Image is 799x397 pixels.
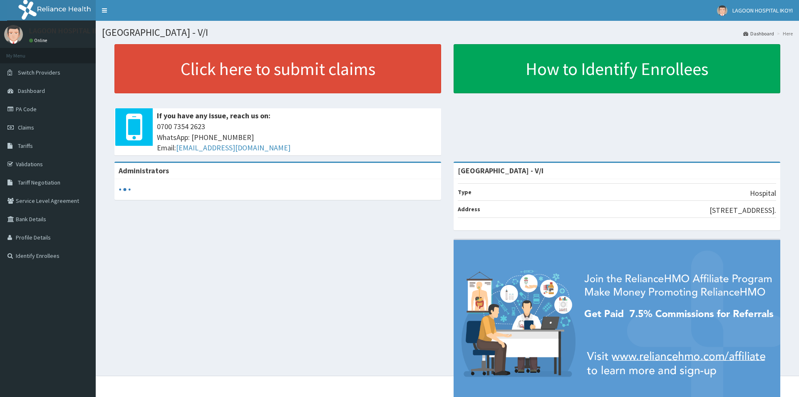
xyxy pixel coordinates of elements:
span: Switch Providers [18,69,60,76]
img: User Image [4,25,23,44]
p: [STREET_ADDRESS]. [710,205,776,216]
a: Online [29,37,49,43]
li: Here [775,30,793,37]
span: Tariff Negotiation [18,179,60,186]
span: LAGOON HOSPITAL IKOYI [732,7,793,14]
img: User Image [717,5,727,16]
span: Claims [18,124,34,131]
b: Type [458,188,471,196]
strong: [GEOGRAPHIC_DATA] - V/I [458,166,543,175]
span: Tariffs [18,142,33,150]
a: Click here to submit claims [114,44,441,93]
b: If you have any issue, reach us on: [157,111,270,120]
span: 0700 7354 2623 WhatsApp: [PHONE_NUMBER] Email: [157,121,437,153]
a: [EMAIL_ADDRESS][DOMAIN_NAME] [176,143,290,152]
h1: [GEOGRAPHIC_DATA] - V/I [102,27,793,38]
svg: audio-loading [119,183,131,196]
a: Dashboard [743,30,774,37]
p: LAGOON HOSPITAL IKOYI [29,27,109,35]
span: Dashboard [18,87,45,95]
p: Hospital [750,188,776,199]
b: Address [458,205,480,213]
a: How to Identify Enrollees [454,44,780,93]
b: Administrators [119,166,169,175]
